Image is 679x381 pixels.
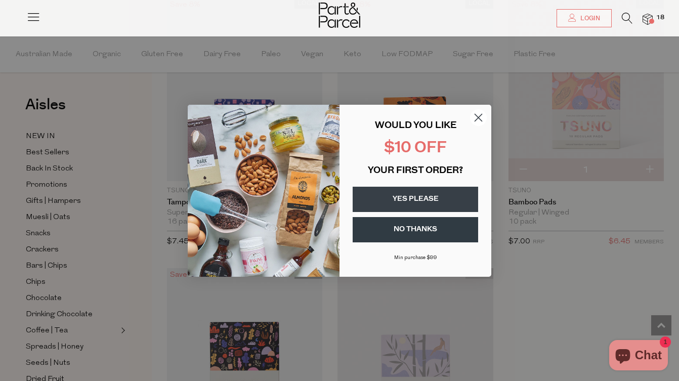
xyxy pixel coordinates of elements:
img: 43fba0fb-7538-40bc-babb-ffb1a4d097bc.jpeg [188,105,339,277]
span: Login [578,14,600,23]
button: Close dialog [470,109,487,126]
a: 18 [643,14,653,24]
a: Login [557,9,612,27]
button: NO THANKS [353,217,478,242]
inbox-online-store-chat: Shopify online store chat [606,340,671,373]
img: Part&Parcel [319,3,360,28]
span: $10 OFF [384,141,447,156]
span: 18 [654,13,667,22]
button: YES PLEASE [353,187,478,212]
span: YOUR FIRST ORDER? [368,166,463,176]
span: WOULD YOU LIKE [375,121,456,131]
span: Min purchase $99 [394,255,437,261]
